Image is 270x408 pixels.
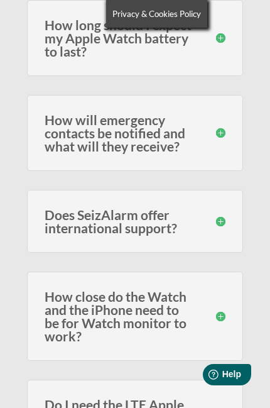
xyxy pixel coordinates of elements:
h3: How will emergency contacts be notified and what will they receive? [45,113,225,153]
h3: How close do the Watch and the iPhone need to be for Watch monitor to work? [45,290,225,343]
h3: How long should I expect my Apple Watch battery to last? [45,18,225,58]
iframe: Help widget launcher [158,359,256,394]
span: Privacy & Cookies Policy [112,9,201,19]
h3: Does SeizAlarm offer international support? [45,208,225,234]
